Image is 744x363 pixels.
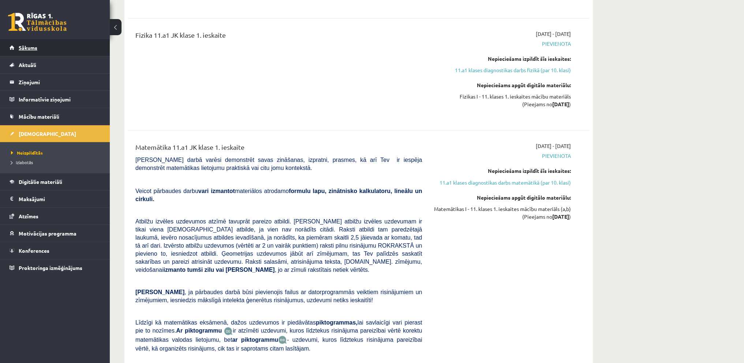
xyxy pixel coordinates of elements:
a: Konferences [10,242,101,259]
b: formulu lapu, zinātnisko kalkulatoru, lineālu un cirkuli. [135,188,422,202]
div: Matemātikas I - 11. klases 1. ieskaites mācību materiāls (a,b) (Pieejams no ) [433,205,571,220]
span: Aktuāli [19,62,36,68]
span: Digitālie materiāli [19,178,62,185]
span: [DATE] - [DATE] [536,30,571,38]
b: tumši zilu vai [PERSON_NAME] [187,266,274,273]
div: Fizika 11.a1 JK klase 1. ieskaite [135,30,422,44]
a: Proktoringa izmēģinājums [10,259,101,276]
span: [PERSON_NAME] darbā varēsi demonstrēt savas zināšanas, izpratni, prasmes, kā arī Tev ir iespēja d... [135,157,422,171]
a: Sākums [10,39,101,56]
span: Atbilžu izvēles uzdevumos atzīmē tavuprāt pareizo atbildi. [PERSON_NAME] atbilžu izvēles uzdevuma... [135,218,422,273]
a: Ziņojumi [10,74,101,90]
legend: Maksājumi [19,190,101,207]
span: Sākums [19,44,37,51]
span: Proktoringa izmēģinājums [19,264,82,271]
div: Nepieciešams izpildīt šīs ieskaites: [433,167,571,175]
span: [DEMOGRAPHIC_DATA] [19,130,76,137]
a: [DEMOGRAPHIC_DATA] [10,125,101,142]
legend: Informatīvie ziņojumi [19,91,101,108]
span: Izlabotās [11,159,33,165]
a: Atzīmes [10,208,101,225]
span: Līdzīgi kā matemātikas eksāmenā, dažos uzdevumos ir piedāvātas lai savlaicīgi vari pierast pie to... [135,319,422,333]
span: Pievienota [433,40,571,48]
img: wKvN42sLe3LLwAAAABJRU5ErkJggg== [278,336,287,344]
div: Nepieciešams izpildīt šīs ieskaites: [433,55,571,63]
a: Rīgas 1. Tālmācības vidusskola [8,13,67,31]
a: Mācību materiāli [10,108,101,125]
span: Pievienota [433,152,571,160]
a: Maksājumi [10,190,101,207]
b: vari izmantot [198,188,235,194]
span: - uzdevumi, kuros līdztekus risinājuma pareizībai vērtē, kā organizēts risinājums, cik tas ir sap... [135,336,422,351]
img: JfuEzvunn4EvwAAAAASUVORK5CYII= [224,327,233,335]
a: Informatīvie ziņojumi [10,91,101,108]
b: izmanto [164,266,186,273]
a: Aktuāli [10,56,101,73]
span: Mācību materiāli [19,113,59,120]
a: Motivācijas programma [10,225,101,242]
span: [PERSON_NAME] [135,289,184,295]
b: ar piktogrammu [232,336,278,342]
legend: Ziņojumi [19,74,101,90]
b: piktogrammas, [316,319,358,325]
div: Fizikas I - 11. klases 1. ieskaites mācību materiāls (Pieejams no ) [433,93,571,108]
a: 11.a1 klases diagnostikas darbs matemātikā (par 10. klasi) [433,178,571,186]
b: Ar piktogrammu [176,327,222,333]
a: 11.a1 klases diagnostikas darbs fizikā (par 10. klasi) [433,66,571,74]
div: Nepieciešams apgūt digitālo materiālu: [433,81,571,89]
strong: [DATE] [552,213,569,219]
span: Konferences [19,247,49,254]
span: ir atzīmēti uzdevumi, kuros līdztekus risinājuma pareizībai vērtē korektu matemātikas valodas lie... [135,327,422,342]
span: Motivācijas programma [19,230,76,237]
a: Izlabotās [11,159,102,166]
span: Neizpildītās [11,150,43,156]
a: Neizpildītās [11,149,102,156]
div: Matemātika 11.a1 JK klase 1. ieskaite [135,142,422,156]
span: Atzīmes [19,213,38,219]
strong: [DATE] [552,101,569,107]
span: Veicot pārbaudes darbu materiālos atrodamo [135,188,422,202]
span: [DATE] - [DATE] [536,142,571,150]
div: Nepieciešams apgūt digitālo materiālu: [433,193,571,201]
span: , ja pārbaudes darbā būsi pievienojis failus ar datorprogrammās veiktiem risinājumiem un zīmējumi... [135,289,422,303]
a: Digitālie materiāli [10,173,101,190]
